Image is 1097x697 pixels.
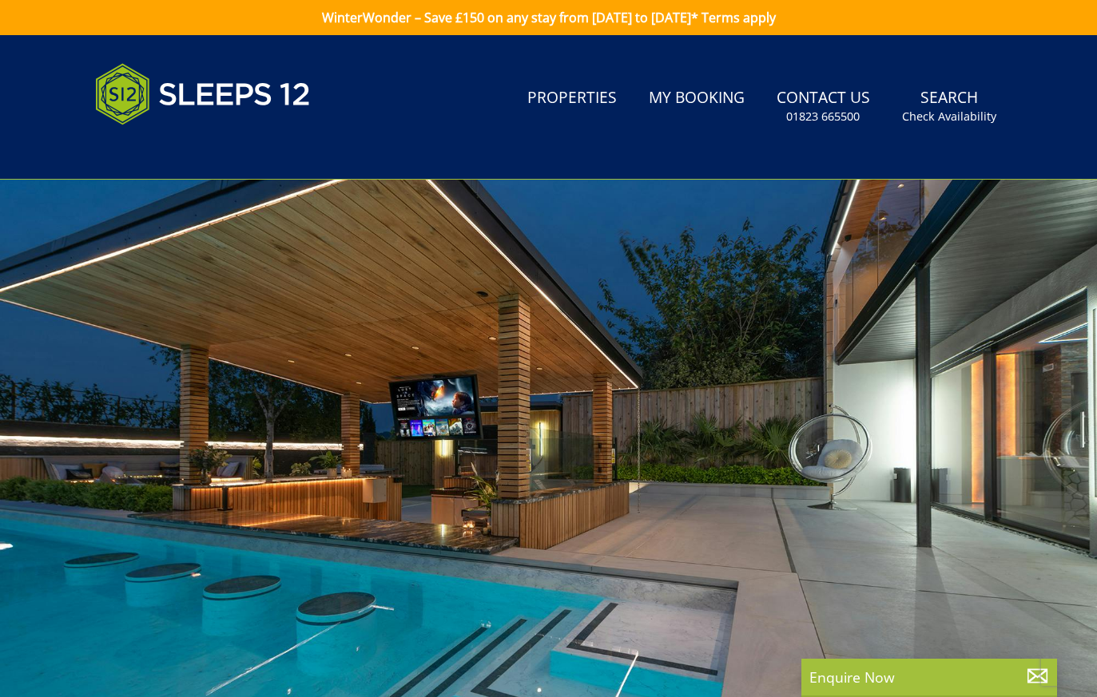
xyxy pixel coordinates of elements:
[902,109,996,125] small: Check Availability
[642,81,751,117] a: My Booking
[786,109,860,125] small: 01823 665500
[87,144,255,157] iframe: Customer reviews powered by Trustpilot
[770,81,876,133] a: Contact Us01823 665500
[95,54,311,134] img: Sleeps 12
[809,667,1049,687] p: Enquire Now
[521,81,623,117] a: Properties
[896,81,1003,133] a: SearchCheck Availability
